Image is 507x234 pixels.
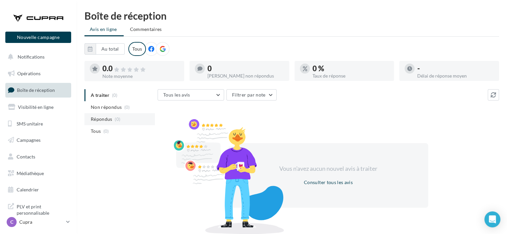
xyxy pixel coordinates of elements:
[313,74,389,78] div: Taux de réponse
[115,117,120,122] span: (0)
[103,128,109,134] span: (0)
[130,26,162,32] span: Commentaires
[158,89,224,101] button: Tous les avis
[17,170,44,176] span: Médiathèque
[17,154,35,159] span: Contacts
[96,43,125,55] button: Au total
[17,87,55,93] span: Boîte de réception
[102,65,179,73] div: 0.0
[163,92,190,98] span: Tous les avis
[18,104,54,110] span: Visibilité en ligne
[4,183,72,197] a: Calendrier
[102,74,179,79] div: Note moyenne
[5,32,71,43] button: Nouvelle campagne
[4,67,72,81] a: Opérations
[4,150,72,164] a: Contacts
[17,187,39,192] span: Calendrier
[4,133,72,147] a: Campagnes
[17,137,41,143] span: Campagnes
[18,54,45,60] span: Notifications
[313,65,389,72] div: 0 %
[4,50,70,64] button: Notifications
[301,178,355,186] button: Consulter tous les avis
[484,211,500,227] div: Open Intercom Messenger
[84,43,125,55] button: Au total
[271,164,386,173] div: Vous n'avez aucun nouvel avis à traiter
[4,199,72,219] a: PLV et print personnalisable
[91,128,101,134] span: Tous
[10,219,13,225] span: C
[417,65,494,72] div: -
[4,166,72,180] a: Médiathèque
[4,83,72,97] a: Boîte de réception
[91,104,122,111] span: Non répondus
[207,65,284,72] div: 0
[84,11,499,21] div: Boîte de réception
[17,120,43,126] span: SMS unitaire
[4,117,72,131] a: SMS unitaire
[226,89,277,101] button: Filtrer par note
[19,219,63,225] p: Cupra
[207,74,284,78] div: [PERSON_NAME] non répondus
[128,42,146,56] div: Tous
[17,71,41,76] span: Opérations
[124,105,130,110] span: (0)
[417,74,494,78] div: Délai de réponse moyen
[91,116,112,122] span: Répondus
[5,216,71,228] a: C Cupra
[17,202,68,216] span: PLV et print personnalisable
[4,100,72,114] a: Visibilité en ligne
